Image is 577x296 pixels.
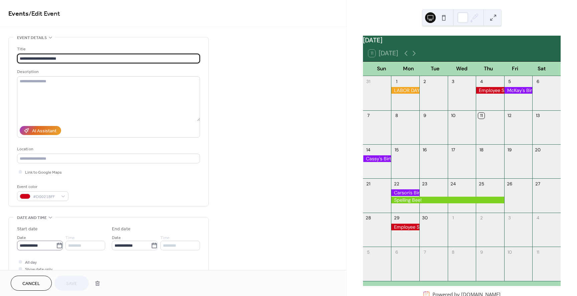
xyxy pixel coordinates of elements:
[391,197,504,203] div: Spelling Bee!
[450,113,456,119] div: 10
[20,126,61,135] button: AI Assistant
[422,147,428,153] div: 16
[529,62,555,76] div: Sat
[478,147,484,153] div: 18
[394,78,400,84] div: 1
[17,183,67,190] div: Event color
[17,68,199,75] div: Description
[365,147,371,153] div: 14
[394,181,400,187] div: 22
[422,62,448,76] div: Tue
[394,113,400,119] div: 8
[391,224,419,230] div: Employee Spotlight Due
[507,215,513,221] div: 3
[17,234,26,241] span: Date
[17,46,199,53] div: Title
[25,266,52,273] span: Show date only
[395,62,422,76] div: Mon
[502,62,529,76] div: Fri
[25,169,62,176] span: Link to Google Maps
[25,259,37,266] span: All day
[365,113,371,119] div: 7
[22,280,40,287] span: Cancel
[394,249,400,255] div: 6
[535,78,541,84] div: 6
[17,214,47,221] span: Date and time
[422,181,428,187] div: 23
[112,226,131,233] div: End date
[391,189,419,196] div: Carson's Birthday
[507,78,513,84] div: 5
[535,249,541,255] div: 11
[394,215,400,221] div: 29
[535,181,541,187] div: 27
[32,128,56,135] div: AI Assistant
[365,215,371,221] div: 28
[478,181,484,187] div: 25
[535,215,541,221] div: 4
[450,78,456,84] div: 3
[478,113,484,119] div: 11
[507,249,513,255] div: 10
[448,62,475,76] div: Wed
[507,147,513,153] div: 19
[450,181,456,187] div: 24
[535,147,541,153] div: 20
[365,249,371,255] div: 5
[365,181,371,187] div: 21
[507,181,513,187] div: 26
[422,249,428,255] div: 7
[504,87,533,94] div: McKay's Birthday
[478,215,484,221] div: 2
[17,226,38,233] div: Start date
[422,113,428,119] div: 9
[478,249,484,255] div: 9
[33,193,58,200] span: #D0021BFF
[363,36,561,45] div: [DATE]
[160,234,170,241] span: Time
[112,234,121,241] span: Date
[478,78,484,84] div: 4
[394,147,400,153] div: 15
[11,276,52,291] button: Cancel
[17,146,199,153] div: Location
[8,7,29,20] a: Events
[65,234,75,241] span: Time
[391,87,419,94] div: LABOR DAY - NO WORK
[450,147,456,153] div: 17
[476,87,504,94] div: Employee Spotlight Announced!
[475,62,502,76] div: Thu
[450,249,456,255] div: 8
[17,34,47,41] span: Event details
[29,7,60,20] span: / Edit Event
[363,155,391,162] div: Cassy's Birthday
[535,113,541,119] div: 13
[422,215,428,221] div: 30
[422,78,428,84] div: 2
[450,215,456,221] div: 1
[507,113,513,119] div: 12
[368,62,395,76] div: Sun
[365,78,371,84] div: 31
